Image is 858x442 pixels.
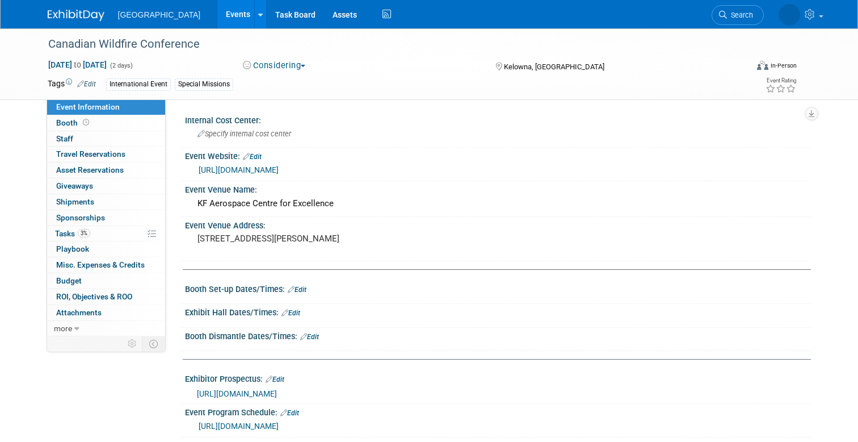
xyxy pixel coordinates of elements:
[56,197,94,206] span: Shipments
[47,131,165,147] a: Staff
[106,78,171,90] div: International Event
[281,309,300,317] a: Edit
[185,404,811,419] div: Event Program Schedule:
[56,181,93,190] span: Giveaways
[56,118,91,127] span: Booth
[78,229,90,237] span: 3%
[243,153,262,161] a: Edit
[56,149,125,159] span: Travel Reservations
[47,147,165,162] a: Travel Reservations
[197,130,291,138] span: Specify internal cost center
[47,289,165,305] a: ROI, Objectives & ROO
[81,118,91,127] span: Booth not reserved yet
[47,194,165,210] a: Shipments
[47,321,165,336] a: more
[77,80,96,88] a: Edit
[727,11,753,19] span: Search
[56,134,73,143] span: Staff
[288,286,306,294] a: Edit
[48,60,107,70] span: [DATE] [DATE]
[185,148,811,162] div: Event Website:
[72,60,83,69] span: to
[47,210,165,226] a: Sponsorships
[55,229,90,238] span: Tasks
[712,5,764,25] a: Search
[47,178,165,194] a: Giveaways
[47,305,165,320] a: Attachments
[56,308,102,317] span: Attachments
[779,4,800,26] img: Darren Hall
[142,336,165,351] td: Toggle Event Tabs
[47,99,165,115] a: Event Information
[766,78,796,84] div: Event Rating
[185,370,811,385] div: Exhibitor Prospectus:
[47,257,165,273] a: Misc. Expenses & Credits
[197,389,277,398] a: [URL][DOMAIN_NAME]
[56,292,132,301] span: ROI, Objectives & ROO
[185,112,811,126] div: Internal Cost Center:
[194,195,802,212] div: KF Aerospace Centre for Excellence
[686,59,797,76] div: Event Format
[757,61,768,70] img: Format-Inperson.png
[185,304,811,319] div: Exhibit Hall Dates/Times:
[185,328,811,343] div: Booth Dismantle Dates/Times:
[48,78,96,91] td: Tags
[56,244,89,253] span: Playbook
[197,233,434,244] pre: [STREET_ADDRESS][PERSON_NAME]
[56,276,82,285] span: Budget
[47,115,165,131] a: Booth
[47,241,165,257] a: Playbook
[56,102,120,111] span: Event Information
[185,281,811,295] div: Booth Set-up Dates/Times:
[770,61,797,70] div: In-Person
[280,409,299,417] a: Edit
[185,217,811,231] div: Event Venue Address:
[185,181,811,195] div: Event Venue Name:
[56,260,145,269] span: Misc. Expenses & Credits
[199,165,279,174] a: [URL][DOMAIN_NAME]
[504,62,604,71] span: Kelowna, [GEOGRAPHIC_DATA]
[47,273,165,289] a: Budget
[109,62,133,69] span: (2 days)
[56,213,105,222] span: Sponsorships
[266,376,284,383] a: Edit
[56,165,124,174] span: Asset Reservations
[300,333,319,341] a: Edit
[47,162,165,178] a: Asset Reservations
[199,422,279,431] a: [URL][DOMAIN_NAME]
[175,78,233,90] div: Special Missions
[118,10,201,19] span: [GEOGRAPHIC_DATA]
[54,324,72,333] span: more
[48,10,104,21] img: ExhibitDay
[47,226,165,241] a: Tasks3%
[44,34,733,55] div: Canadian Wildfire Conference
[123,336,142,351] td: Personalize Event Tab Strip
[239,60,310,72] button: Considering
